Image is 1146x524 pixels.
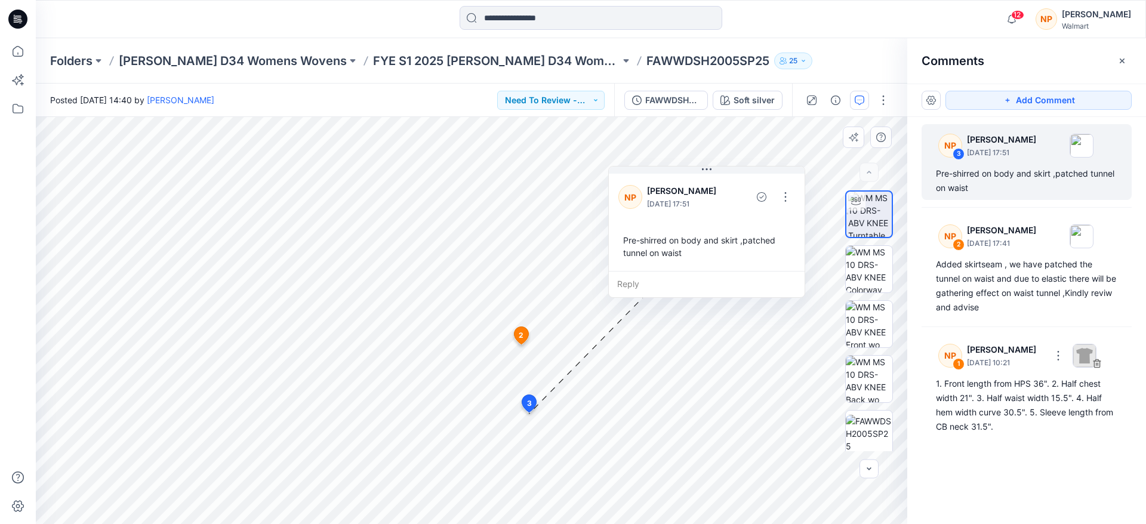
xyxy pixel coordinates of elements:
[967,132,1036,147] p: [PERSON_NAME]
[519,330,523,341] span: 2
[953,239,965,251] div: 2
[953,358,965,370] div: 1
[846,415,892,452] img: FAWWDSH2005SP25
[953,148,965,160] div: 3
[646,53,769,69] p: FAWWDSH2005SP25
[647,198,726,210] p: [DATE] 17:51
[938,134,962,158] div: NP
[609,271,805,297] div: Reply
[50,94,214,106] span: Posted [DATE] 14:40 by
[774,53,812,69] button: 25
[846,301,892,347] img: WM MS 10 DRS-ABV KNEE Front wo Avatar
[1011,10,1024,20] span: 12
[848,192,892,237] img: WM MS 10 DRS-ABV KNEE Turntable with Avatar
[119,53,347,69] a: [PERSON_NAME] D34 Womens Wovens
[645,94,700,107] div: FAWWDSH2005SP25
[967,238,1036,249] p: [DATE] 17:41
[527,398,532,409] span: 3
[618,229,795,264] div: Pre-shirred on body and skirt ,patched tunnel on waist
[938,224,962,248] div: NP
[789,54,797,67] p: 25
[967,357,1044,369] p: [DATE] 10:21
[936,257,1117,315] div: Added skirtseam , we have patched the tunnel on waist and due to elastic there will be gathering ...
[922,54,984,68] h2: Comments
[147,95,214,105] a: [PERSON_NAME]
[967,223,1036,238] p: [PERSON_NAME]
[647,184,726,198] p: [PERSON_NAME]
[936,377,1117,434] div: 1. Front length from HPS 36". 2. Half chest width 21". 3. Half waist width 15.5". 4. Half hem wid...
[713,91,783,110] button: Soft silver
[846,246,892,292] img: WM MS 10 DRS-ABV KNEE Colorway wo Avatar
[50,53,93,69] a: Folders
[826,91,845,110] button: Details
[373,53,620,69] a: FYE S1 2025 [PERSON_NAME] D34 Women's Wovens
[967,147,1036,159] p: [DATE] 17:51
[734,94,775,107] div: Soft silver
[846,356,892,402] img: WM MS 10 DRS-ABV KNEE Back wo Avatar
[1062,7,1131,21] div: [PERSON_NAME]
[967,343,1044,357] p: [PERSON_NAME]
[938,344,962,368] div: NP
[1062,21,1131,30] div: Walmart
[945,91,1132,110] button: Add Comment
[1036,8,1057,30] div: NP
[624,91,708,110] button: FAWWDSH2005SP25
[618,185,642,209] div: NP
[936,167,1117,195] div: Pre-shirred on body and skirt ,patched tunnel on waist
